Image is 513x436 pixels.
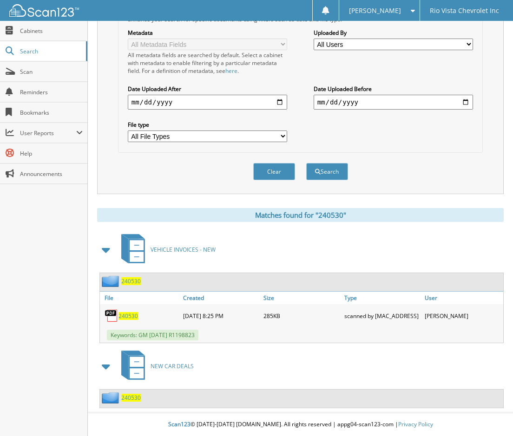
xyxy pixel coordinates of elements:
[105,309,118,323] img: PDF.png
[314,85,474,93] label: Date Uploaded Before
[430,8,499,13] span: Rio Vista Chevrolet Inc
[97,208,504,222] div: Matches found for "240530"
[306,163,348,180] button: Search
[118,312,138,320] a: 240530
[88,413,513,436] div: © [DATE]-[DATE] [DOMAIN_NAME]. All rights reserved | appg04-scan123-com |
[314,95,474,110] input: end
[349,8,401,13] span: [PERSON_NAME]
[151,246,216,254] span: VEHICLE INVOICES - NEW
[20,47,81,55] span: Search
[20,170,83,178] span: Announcements
[102,275,121,287] img: folder2.png
[261,292,342,304] a: Size
[422,292,503,304] a: User
[121,277,141,285] a: 240530
[261,306,342,325] div: 285KB
[102,392,121,403] img: folder2.png
[342,292,423,304] a: Type
[168,420,191,428] span: Scan123
[121,394,141,402] a: 240530
[20,68,83,76] span: Scan
[100,292,181,304] a: File
[467,391,513,436] iframe: Chat Widget
[20,27,83,35] span: Cabinets
[20,129,76,137] span: User Reports
[398,420,433,428] a: Privacy Policy
[151,362,194,370] span: NEW CAR DEALS
[128,121,288,129] label: File type
[253,163,295,180] button: Clear
[181,292,262,304] a: Created
[20,109,83,117] span: Bookmarks
[128,95,288,110] input: start
[20,150,83,157] span: Help
[128,51,288,75] div: All metadata fields are searched by default. Select a cabinet with metadata to enable filtering b...
[128,29,288,37] label: Metadata
[314,29,474,37] label: Uploaded By
[342,306,423,325] div: scanned by [MAC_ADDRESS]
[20,88,83,96] span: Reminders
[128,85,288,93] label: Date Uploaded After
[225,67,237,75] a: here
[116,231,216,268] a: VEHICLE INVOICES - NEW
[181,306,262,325] div: [DATE] 8:25 PM
[9,4,79,17] img: scan123-logo-white.svg
[116,348,194,384] a: NEW CAR DEALS
[422,306,503,325] div: [PERSON_NAME]
[107,330,198,340] span: Keywords: GM [DATE] R1198823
